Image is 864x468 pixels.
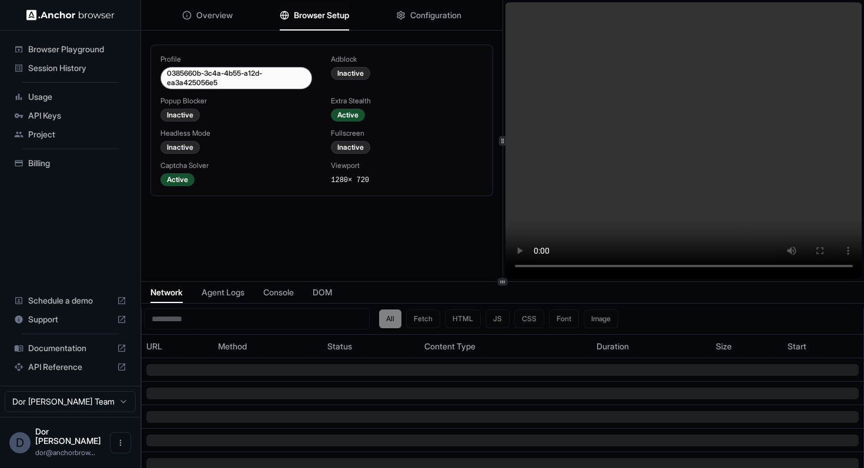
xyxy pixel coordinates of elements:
span: Support [28,314,112,325]
div: Viewport [331,161,483,170]
div: D [9,432,31,453]
div: Usage [9,87,131,106]
button: Open menu [110,432,131,453]
div: API Reference [9,358,131,376]
span: 1280 × 720 [331,176,369,184]
span: Browser Setup [294,9,349,21]
div: Inactive [331,67,370,80]
span: Browser Playground [28,43,126,55]
span: DOM [313,287,332,298]
div: Schedule a demo [9,291,131,310]
span: Agent Logs [202,287,245,298]
div: Size [716,341,778,352]
div: Active [160,173,195,186]
div: 0385660b-3c4a-4b55-a12d-ea3a425056e5 [160,67,312,89]
div: Duration [597,341,706,352]
span: Schedule a demo [28,295,112,307]
span: Configuration [410,9,461,21]
div: Content Type [424,341,587,352]
div: URL [146,341,209,352]
div: Fullscreen [331,129,483,138]
span: Documentation [28,342,112,354]
div: Inactive [160,141,200,154]
span: dor@anchorbrowser.io [35,448,95,457]
div: Active [331,109,365,122]
div: Inactive [331,141,370,154]
div: Session History [9,59,131,78]
span: Session History [28,62,126,74]
div: Popup Blocker [160,96,312,106]
div: Support [9,310,131,329]
div: Inactive [160,109,200,122]
div: Profile [160,55,312,64]
span: API Reference [28,361,112,373]
span: Project [28,129,126,140]
span: Network [150,287,183,298]
div: Status [327,341,415,352]
span: Console [263,287,294,298]
div: Documentation [9,339,131,358]
div: Billing [9,154,131,173]
div: Extra Stealth [331,96,483,106]
span: Overview [196,9,233,21]
div: Method [218,341,317,352]
div: Start [788,341,859,352]
span: API Keys [28,110,126,122]
img: Anchor Logo [26,9,115,21]
div: Adblock [331,55,483,64]
span: Usage [28,91,126,103]
span: Dor Dankner [35,426,101,446]
div: API Keys [9,106,131,125]
div: Browser Playground [9,40,131,59]
span: Billing [28,157,126,169]
div: Headless Mode [160,129,312,138]
div: Captcha Solver [160,161,312,170]
div: Project [9,125,131,144]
